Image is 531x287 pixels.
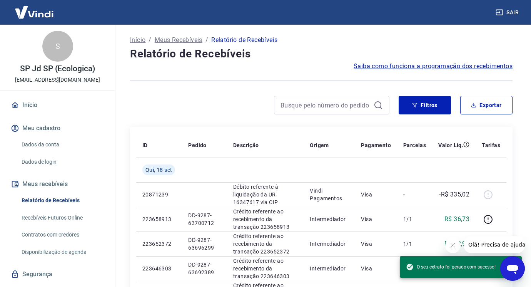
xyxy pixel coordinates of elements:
p: 1/1 [403,240,426,248]
button: Meus recebíveis [9,176,106,193]
p: 223658913 [142,215,176,223]
a: Início [9,97,106,114]
a: Dados da conta [18,137,106,153]
p: Parcelas [403,141,426,149]
a: Segurança [9,266,106,283]
button: Filtros [399,96,451,114]
p: Pagamento [361,141,391,149]
span: Olá! Precisa de ajuda? [5,5,65,12]
p: R$ 52,96 [444,239,469,248]
p: DD-9287-63696299 [188,236,221,252]
p: [EMAIL_ADDRESS][DOMAIN_NAME] [15,76,100,84]
p: Origem [310,141,329,149]
p: Valor Líq. [438,141,463,149]
p: Crédito referente ao recebimento da transação 223658913 [233,208,298,231]
p: Crédito referente ao recebimento da transação 223652372 [233,232,298,255]
a: Saiba como funciona a programação dos recebimentos [354,62,513,71]
a: Início [130,35,145,45]
button: Exportar [460,96,513,114]
p: Visa [361,215,391,223]
p: Débito referente à liquidação da UR 16347617 via CIP [233,183,298,206]
div: S [42,31,73,62]
p: / [149,35,151,45]
iframe: Fechar mensagem [445,238,461,253]
p: 223646303 [142,265,176,272]
a: Relatório de Recebíveis [18,193,106,208]
p: Descrição [233,141,259,149]
p: SP Jd SP (Ecologica) [20,65,95,73]
p: 1/1 [403,215,426,223]
span: O seu extrato foi gerado com sucesso! [406,263,496,271]
span: Qui, 18 set [145,166,172,174]
p: Crédito referente ao recebimento da transação 223646303 [233,257,298,280]
iframe: Mensagem da empresa [464,236,525,253]
button: Meu cadastro [9,120,106,137]
a: Contratos com credores [18,227,106,243]
p: Visa [361,240,391,248]
p: ID [142,141,148,149]
p: Relatório de Recebíveis [211,35,277,45]
p: Intermediador [310,240,349,248]
input: Busque pelo número do pedido [281,99,371,111]
a: Recebíveis Futuros Online [18,210,106,226]
p: DD-9287-63692389 [188,261,221,276]
p: DD-9287-63700712 [188,211,221,227]
p: R$ 36,73 [444,215,469,224]
p: / [205,35,208,45]
p: Vindi Pagamentos [310,187,349,202]
p: Intermediador [310,265,349,272]
p: -R$ 335,02 [439,190,469,199]
p: 223652372 [142,240,176,248]
h4: Relatório de Recebíveis [130,46,513,62]
img: Vindi [9,0,59,24]
p: Pedido [188,141,206,149]
button: Sair [494,5,522,20]
p: Tarifas [482,141,500,149]
p: Visa [361,191,391,198]
p: Intermediador [310,215,349,223]
a: Meus Recebíveis [155,35,202,45]
p: Visa [361,265,391,272]
p: 20871239 [142,191,176,198]
iframe: Botão para abrir a janela de mensagens [500,256,525,281]
p: - [403,191,426,198]
a: Disponibilização de agenda [18,244,106,260]
a: Dados de login [18,154,106,170]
